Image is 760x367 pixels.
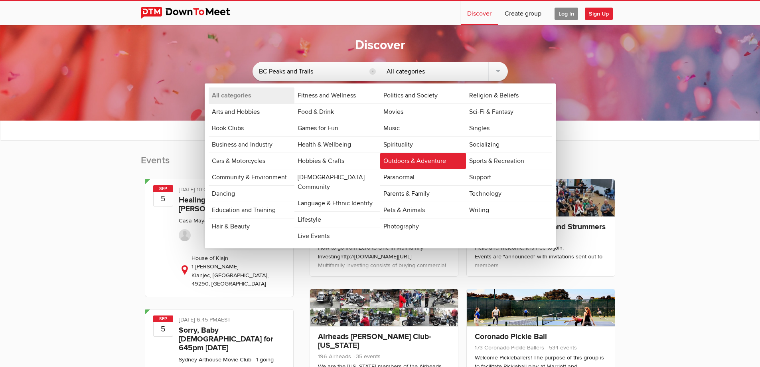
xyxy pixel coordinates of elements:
a: Movies [380,104,466,120]
a: Singles [466,120,552,136]
a: Business and Industry [209,137,294,153]
a: Sign Up [585,1,619,25]
a: Technology [466,186,552,202]
a: Hobbies & Crafts [294,153,380,169]
a: Coronado Pickle Ball [475,332,547,341]
b: 5 [154,322,173,336]
a: Pets & Animals [380,202,466,218]
span: 196 Airheads [318,353,351,360]
span: House of Klajn 1 [PERSON_NAME] Klanjec, [GEOGRAPHIC_DATA], 49290, [GEOGRAPHIC_DATA] [191,255,268,288]
a: Photography [380,218,466,234]
a: Community & Environment [209,169,294,185]
a: Healing Power of Touch - [PERSON_NAME] [179,195,266,214]
a: Outdoors & Adventure [380,153,466,169]
span: 173 Coronado Pickle Ballers [475,344,544,351]
span: Sign Up [585,8,613,20]
a: Live Events [294,228,380,244]
a: Create group [498,1,548,25]
a: Language & Ethnic Identity [294,195,380,211]
div: [DATE] 10:00 AM [179,185,285,196]
a: Paranormal [380,169,466,185]
a: Lifestyle [294,212,380,228]
a: [DEMOGRAPHIC_DATA] Community [294,169,380,195]
h1: Discover [355,37,405,54]
a: Health & Wellbeing [294,137,380,153]
div: [DATE] 6:45 PM [179,315,285,326]
div: All categories [380,62,508,81]
a: Cars & Motorcycles [209,153,294,169]
a: Book Clubs [209,120,294,136]
a: Sports & Recreation [466,153,552,169]
span: Australia/Sydney [217,316,231,323]
a: Music [380,120,466,136]
a: Fitness and Wellness [294,87,380,103]
span: Sep [153,185,173,192]
input: Search... [253,62,380,81]
a: Parents & Family [380,186,466,202]
a: Log In [548,1,584,25]
a: Games for Fun [294,120,380,136]
h2: Events [141,154,298,175]
a: All categories [209,87,294,103]
span: Log In [555,8,578,20]
a: Food & Drink [294,104,380,120]
a: Sci-Fi & Fantasy [466,104,552,120]
a: Spirituality [380,137,466,153]
a: Politics and Society [380,87,466,103]
a: Support [466,169,552,185]
img: CasaMaya [179,229,191,241]
span: Sep [153,315,173,322]
span: 534 events [546,344,577,351]
a: Religion & Beliefs [466,87,552,103]
a: Casa Maya [179,217,207,224]
a: Airheads [PERSON_NAME] Club-[US_STATE] [318,332,431,350]
a: Discover [461,1,498,25]
a: Education and Training [209,202,294,218]
a: Socializing [466,137,552,153]
b: 5 [154,192,173,206]
a: Sydney Arthouse Movie Club [179,356,251,363]
li: 1 going [253,356,274,363]
span: 35 events [353,353,381,360]
a: Writing [466,202,552,218]
a: Dancing [209,186,294,202]
img: DownToMeet [141,7,243,19]
a: Hair & Beauty [209,218,294,234]
a: Arts and Hobbies [209,104,294,120]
